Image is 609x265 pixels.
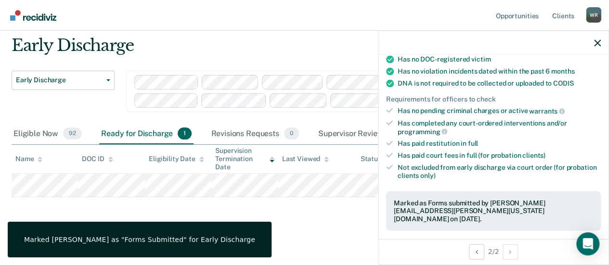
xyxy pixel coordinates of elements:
[522,151,545,159] span: clients)
[63,127,82,140] span: 92
[398,164,601,180] div: Not excluded from early discharge via court order (for probation clients
[215,147,274,171] div: Supervision Termination Date
[178,127,192,140] span: 1
[398,67,601,75] div: Has no violation incidents dated within the past 6
[149,155,204,163] div: Eligibility Date
[398,139,601,148] div: Has paid restitution in
[12,36,560,63] div: Early Discharge
[394,199,593,223] div: Marked as Forms submitted by [PERSON_NAME][EMAIL_ADDRESS][PERSON_NAME][US_STATE][DOMAIN_NAME] on ...
[398,151,601,160] div: Has paid court fees in full (for probation
[386,95,601,103] div: Requirements for officers to check
[398,107,601,115] div: Has no pending criminal charges or active
[316,124,405,145] div: Supervisor Review
[468,139,478,147] span: full
[99,124,194,145] div: Ready for Discharge
[378,239,609,264] div: 2 / 2
[420,171,435,179] span: only)
[398,79,601,87] div: DNA is not required to be collected or uploaded to
[586,7,601,23] div: W R
[284,127,299,140] span: 0
[576,232,599,255] div: Open Intercom Messenger
[529,107,565,115] span: warrants
[471,55,491,63] span: victim
[551,67,574,75] span: months
[398,119,601,136] div: Has completed any court-ordered interventions and/or
[10,10,56,21] img: Recidiviz
[503,244,518,259] button: Next Opportunity
[361,155,381,163] div: Status
[398,55,601,63] div: Has no DOC-registered
[82,155,113,163] div: DOC ID
[553,79,573,87] span: CODIS
[12,124,84,145] div: Eligible Now
[16,76,103,84] span: Early Discharge
[586,7,601,23] button: Profile dropdown button
[282,155,329,163] div: Last Viewed
[469,244,484,259] button: Previous Opportunity
[15,155,42,163] div: Name
[209,124,300,145] div: Revisions Requests
[24,235,255,244] div: Marked [PERSON_NAME] as "Forms Submitted" for Early Discharge
[398,127,447,135] span: programming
